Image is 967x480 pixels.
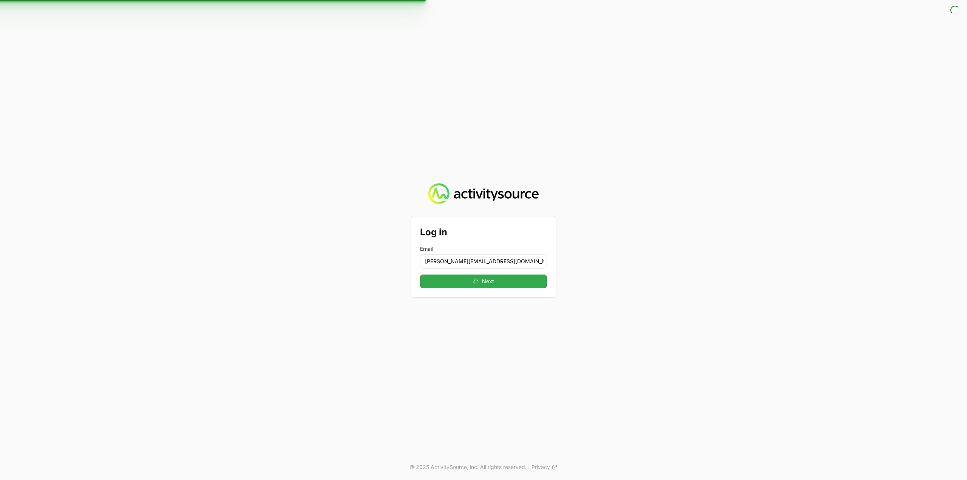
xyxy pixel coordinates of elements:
[420,254,547,269] input: Enter your email
[528,463,530,471] span: |
[420,245,547,253] label: Email
[531,463,558,471] a: Privacy
[482,277,494,286] span: Next
[409,463,527,471] p: © 2025 ActivitySource, inc. All rights reserved.
[420,275,547,288] button: Next
[420,225,547,239] h2: Log in
[428,183,538,204] img: Activity Source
